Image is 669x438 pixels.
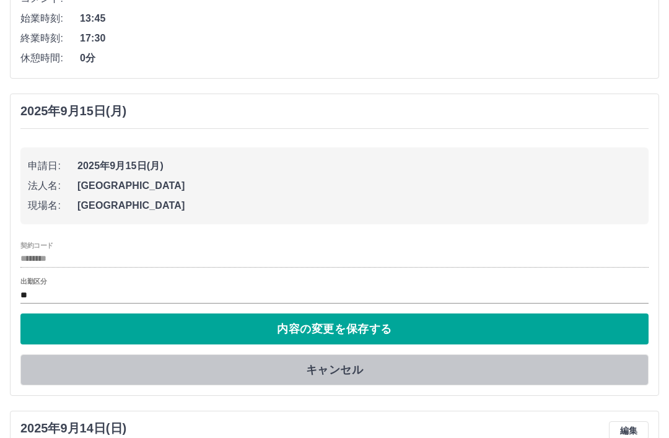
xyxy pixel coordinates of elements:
[20,11,80,26] span: 始業時刻:
[20,104,126,118] h3: 2025年9月15日(月)
[80,31,649,46] span: 17:30
[20,51,80,66] span: 休憩時間:
[20,31,80,46] span: 終業時刻:
[77,198,641,213] span: [GEOGRAPHIC_DATA]
[77,178,641,193] span: [GEOGRAPHIC_DATA]
[20,277,46,286] label: 出勤区分
[77,159,641,173] span: 2025年9月15日(月)
[20,313,649,344] button: 内容の変更を保存する
[20,354,649,385] button: キャンセル
[80,11,649,26] span: 13:45
[28,198,77,213] span: 現場名:
[80,51,649,66] span: 0分
[28,159,77,173] span: 申請日:
[20,240,53,250] label: 契約コード
[20,421,126,436] h3: 2025年9月14日(日)
[28,178,77,193] span: 法人名:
